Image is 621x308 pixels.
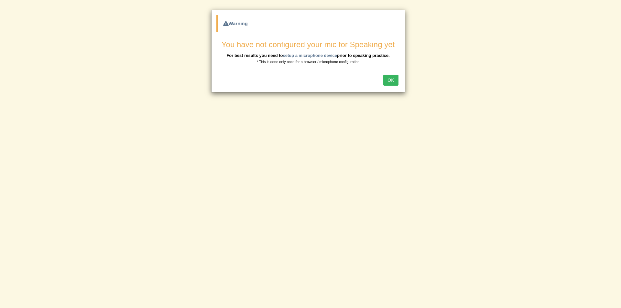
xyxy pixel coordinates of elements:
[216,15,400,32] div: Warning
[226,53,389,58] b: For best results you need to prior to speaking practice.
[257,60,360,64] small: * This is done only once for a browser / microphone configuration
[383,75,398,86] button: OK
[283,53,337,58] a: setup a microphone device
[222,40,395,49] span: You have not configured your mic for Speaking yet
